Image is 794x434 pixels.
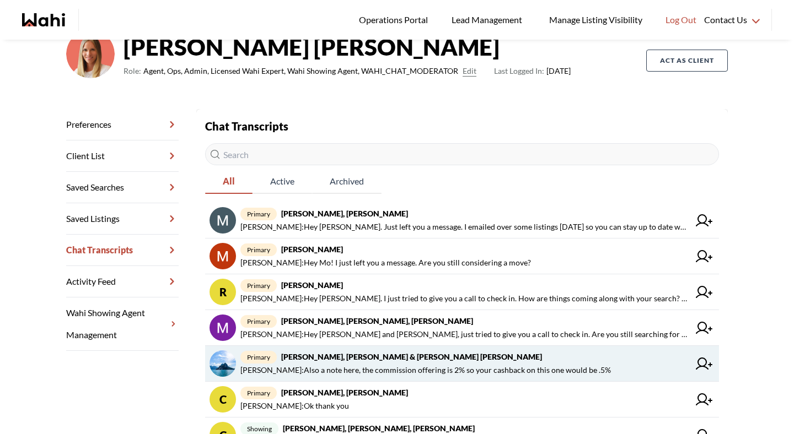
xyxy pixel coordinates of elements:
[281,388,408,397] strong: [PERSON_NAME], [PERSON_NAME]
[253,170,312,194] button: Active
[281,280,343,290] strong: [PERSON_NAME]
[240,220,689,234] span: [PERSON_NAME] : Hey [PERSON_NAME]. Just left you a message. I emailed over some listings [DATE] s...
[205,120,288,133] strong: Chat Transcripts
[66,109,179,140] a: Preferences
[253,170,312,193] span: Active
[281,316,473,325] strong: [PERSON_NAME], [PERSON_NAME], [PERSON_NAME]
[240,387,277,399] span: primary
[22,13,65,26] a: Wahi homepage
[452,13,526,27] span: Lead Management
[205,238,719,274] a: primary[PERSON_NAME][PERSON_NAME]:Hey Mo! I just left you a message. Are you still considering a ...
[66,203,179,235] a: Saved Listings
[494,66,544,75] span: Last Logged In:
[210,314,236,341] img: chat avatar
[312,170,382,194] button: Archived
[240,315,277,328] span: primary
[66,266,179,297] a: Activity Feed
[66,30,115,78] img: 0f07b375cde2b3f9.png
[205,203,719,238] a: primary[PERSON_NAME], [PERSON_NAME][PERSON_NAME]:Hey [PERSON_NAME]. Just left you a message. I em...
[124,30,571,63] strong: [PERSON_NAME] [PERSON_NAME]
[240,279,277,292] span: primary
[210,386,236,413] div: C
[494,64,571,78] span: [DATE]
[240,399,349,413] span: [PERSON_NAME] : Ok thank you
[646,50,728,72] button: Act as Client
[240,292,689,305] span: [PERSON_NAME] : Hey [PERSON_NAME]. I just tried to give you a call to check in. How are things co...
[546,13,646,27] span: Manage Listing Visibility
[666,13,696,27] span: Log Out
[359,13,432,27] span: Operations Portal
[210,279,236,305] div: R
[143,64,458,78] span: Agent, Ops, Admin, Licensed Wahi Expert, Wahi Showing Agent, WAHI_CHAT_MODERATOR
[205,346,719,382] a: primary[PERSON_NAME], [PERSON_NAME] & [PERSON_NAME] [PERSON_NAME][PERSON_NAME]:Also a note here, ...
[281,352,542,361] strong: [PERSON_NAME], [PERSON_NAME] & [PERSON_NAME] [PERSON_NAME]
[240,243,277,256] span: primary
[312,170,382,193] span: Archived
[240,364,611,377] span: [PERSON_NAME] : Also a note here, the commission offering is 2% so your cashback on this one woul...
[205,382,719,417] a: Cprimary[PERSON_NAME], [PERSON_NAME][PERSON_NAME]:Ok thank you
[240,351,277,364] span: primary
[463,64,476,78] button: Edit
[66,172,179,203] a: Saved Searches
[210,350,236,377] img: chat avatar
[281,209,408,218] strong: [PERSON_NAME], [PERSON_NAME]
[210,243,236,269] img: chat avatar
[205,143,719,165] input: Search
[124,64,141,78] span: Role:
[66,297,179,351] a: Wahi Showing Agent Management
[240,208,277,220] span: primary
[240,256,531,269] span: [PERSON_NAME] : Hey Mo! I just left you a message. Are you still considering a move?
[205,170,253,194] button: All
[281,245,343,254] strong: [PERSON_NAME]
[283,424,475,433] strong: [PERSON_NAME], [PERSON_NAME], [PERSON_NAME]
[240,328,689,341] span: [PERSON_NAME] : Hey [PERSON_NAME] and [PERSON_NAME], just tried to give you a call to check in. A...
[66,235,179,266] a: Chat Transcripts
[205,310,719,346] a: primary[PERSON_NAME], [PERSON_NAME], [PERSON_NAME][PERSON_NAME]:Hey [PERSON_NAME] and [PERSON_NAM...
[210,207,236,234] img: chat avatar
[66,140,179,172] a: Client List
[205,274,719,310] a: Rprimary[PERSON_NAME][PERSON_NAME]:Hey [PERSON_NAME]. I just tried to give you a call to check in...
[205,170,253,193] span: All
